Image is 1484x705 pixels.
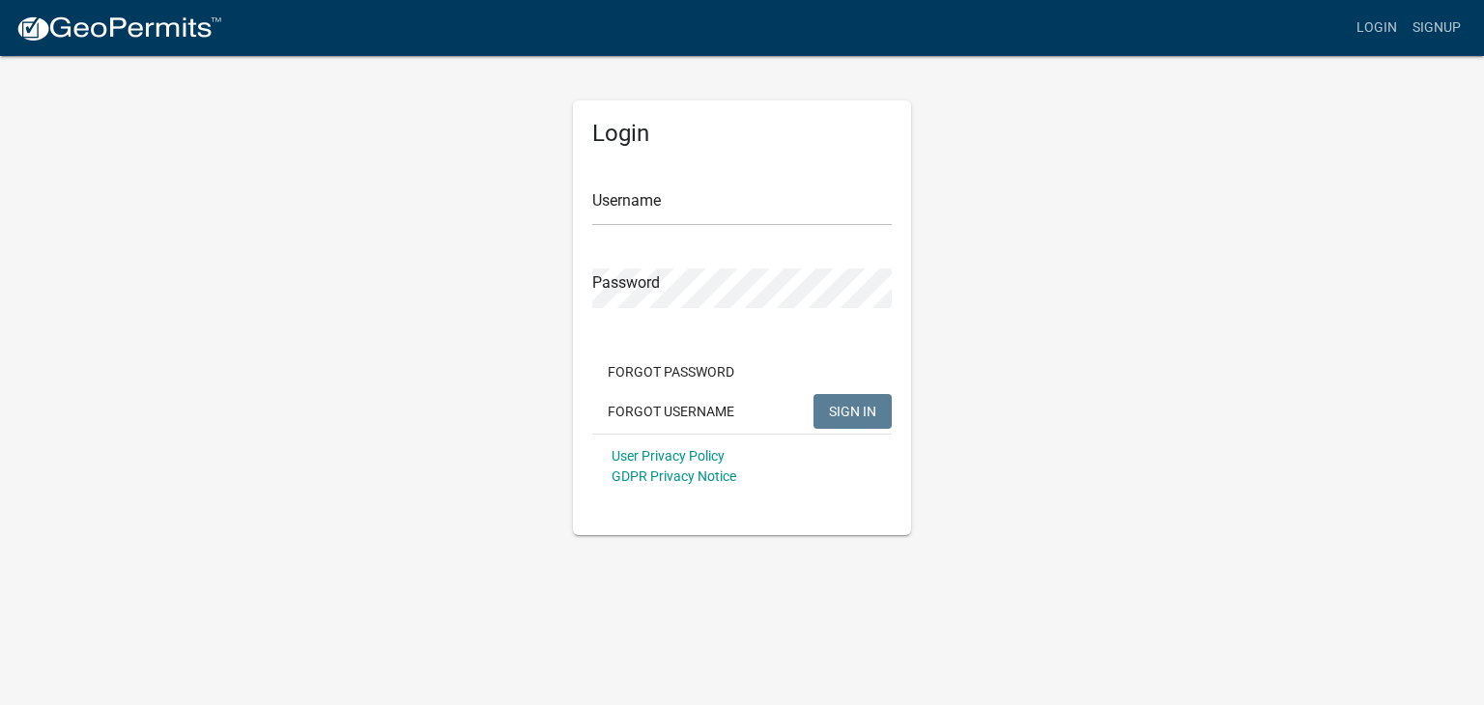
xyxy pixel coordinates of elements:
button: SIGN IN [813,394,892,429]
a: Signup [1405,10,1469,46]
button: Forgot Password [592,354,750,389]
h5: Login [592,120,892,148]
a: User Privacy Policy [612,448,725,464]
a: Login [1349,10,1405,46]
button: Forgot Username [592,394,750,429]
a: GDPR Privacy Notice [612,468,736,484]
span: SIGN IN [829,403,876,418]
